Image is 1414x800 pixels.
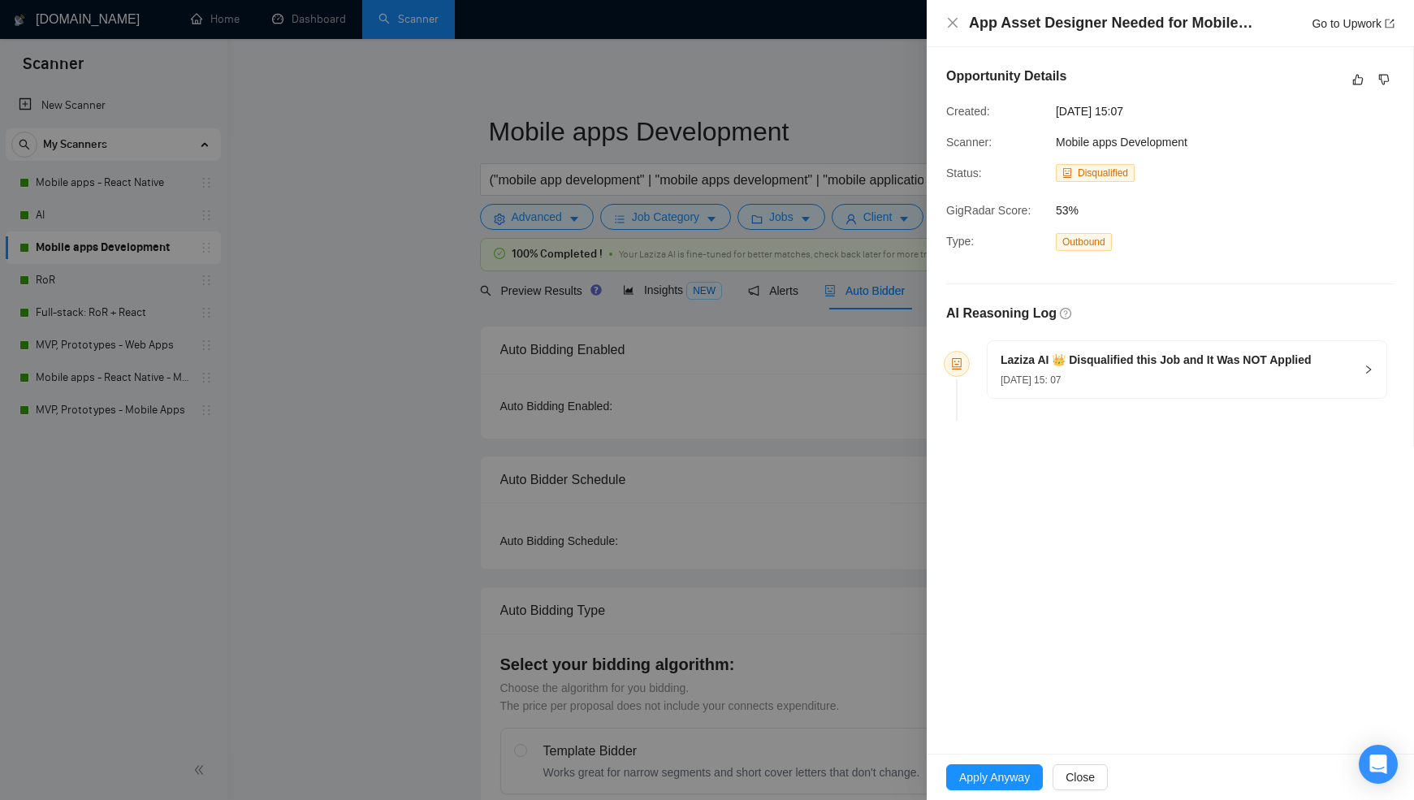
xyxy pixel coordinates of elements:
[946,166,982,179] span: Status:
[1364,365,1373,374] span: right
[1060,308,1071,319] span: question-circle
[946,67,1066,86] h5: Opportunity Details
[946,16,959,29] span: close
[1078,167,1128,179] span: Disqualified
[1056,136,1187,149] span: Mobile apps Development
[1053,764,1108,790] button: Close
[946,764,1043,790] button: Apply Anyway
[1062,168,1072,178] span: robot
[1056,201,1299,219] span: 53%
[1056,233,1112,251] span: Outbound
[1359,745,1398,784] div: Open Intercom Messenger
[959,768,1030,786] span: Apply Anyway
[1066,768,1095,786] span: Close
[946,16,959,30] button: Close
[951,358,962,370] span: robot
[946,204,1031,217] span: GigRadar Score:
[1352,73,1364,86] span: like
[1378,73,1390,86] span: dislike
[946,235,974,248] span: Type:
[969,13,1253,33] h4: App Asset Designer Needed for Mobile Application
[946,304,1057,323] h5: AI Reasoning Log
[1374,70,1394,89] button: dislike
[1056,102,1299,120] span: [DATE] 15:07
[946,105,990,118] span: Created:
[1312,17,1395,30] a: Go to Upworkexport
[946,136,992,149] span: Scanner:
[1001,352,1312,369] h5: Laziza AI 👑 Disqualified this Job and It Was NOT Applied
[1001,374,1061,386] span: [DATE] 15: 07
[1385,19,1395,28] span: export
[1348,70,1368,89] button: like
